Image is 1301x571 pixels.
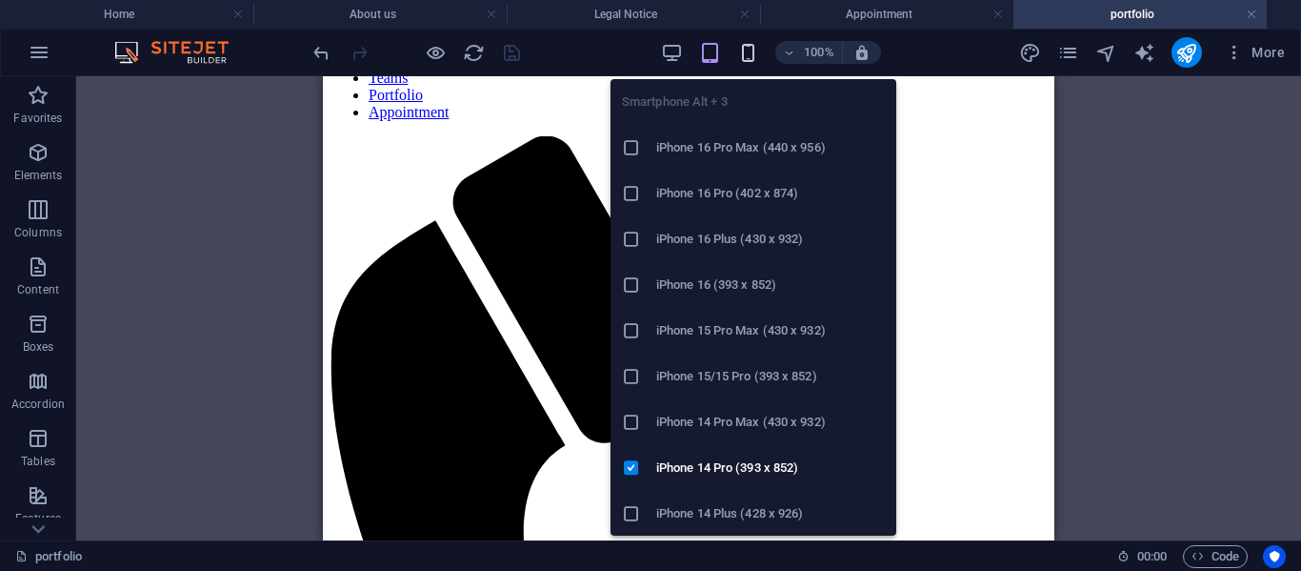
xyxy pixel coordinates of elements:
p: Boxes [23,339,54,355]
i: Pages (Ctrl+Alt+S) [1057,42,1079,64]
p: Accordion [11,397,65,412]
h4: About us [253,4,507,25]
h6: Session time [1117,545,1168,568]
h6: iPhone 14 Pro Max (430 x 932) [656,411,885,434]
button: 100% [775,41,843,64]
button: pages [1057,41,1080,64]
h6: iPhone 14 Pro (393 x 852) [656,457,885,479]
h6: iPhone 15/15 Pro (393 x 852) [656,365,885,388]
i: AI Writer [1133,42,1155,64]
p: Columns [14,225,62,240]
span: : [1151,549,1153,563]
p: Content [17,282,59,297]
i: Design (Ctrl+Alt+Y) [1019,42,1041,64]
i: Publish [1175,42,1197,64]
h6: 100% [804,41,834,64]
p: Features [15,511,61,526]
button: Code [1183,545,1248,568]
span: More [1225,43,1285,62]
i: On resize automatically adjust zoom level to fit chosen device. [853,44,871,61]
button: More [1217,37,1292,68]
h6: iPhone 16 Pro (402 x 874) [656,182,885,205]
h4: portfolio [1013,4,1267,25]
button: publish [1171,37,1202,68]
button: undo [310,41,332,64]
i: Undo: Delete elements (Ctrl+Z) [310,42,332,64]
button: navigator [1095,41,1118,64]
h6: iPhone 15 Pro Max (430 x 932) [656,319,885,342]
span: Code [1191,545,1239,568]
h6: iPhone 16 (393 x 852) [656,274,885,296]
h4: Appointment [760,4,1013,25]
i: Navigator [1095,42,1117,64]
h6: iPhone 14 Plus (428 x 926) [656,502,885,525]
a: Click to cancel selection. Double-click to open Pages [15,545,82,568]
span: 00 00 [1137,545,1167,568]
h6: iPhone 16 Plus (430 x 932) [656,228,885,251]
button: text_generator [1133,41,1156,64]
button: Usercentrics [1263,545,1286,568]
button: design [1019,41,1042,64]
p: Elements [14,168,63,183]
button: reload [462,41,485,64]
img: Editor Logo [110,41,252,64]
p: Tables [21,454,55,469]
h4: Legal Notice [507,4,760,25]
p: Favorites [13,111,62,126]
h6: iPhone 16 Pro Max (440 x 956) [656,136,885,159]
